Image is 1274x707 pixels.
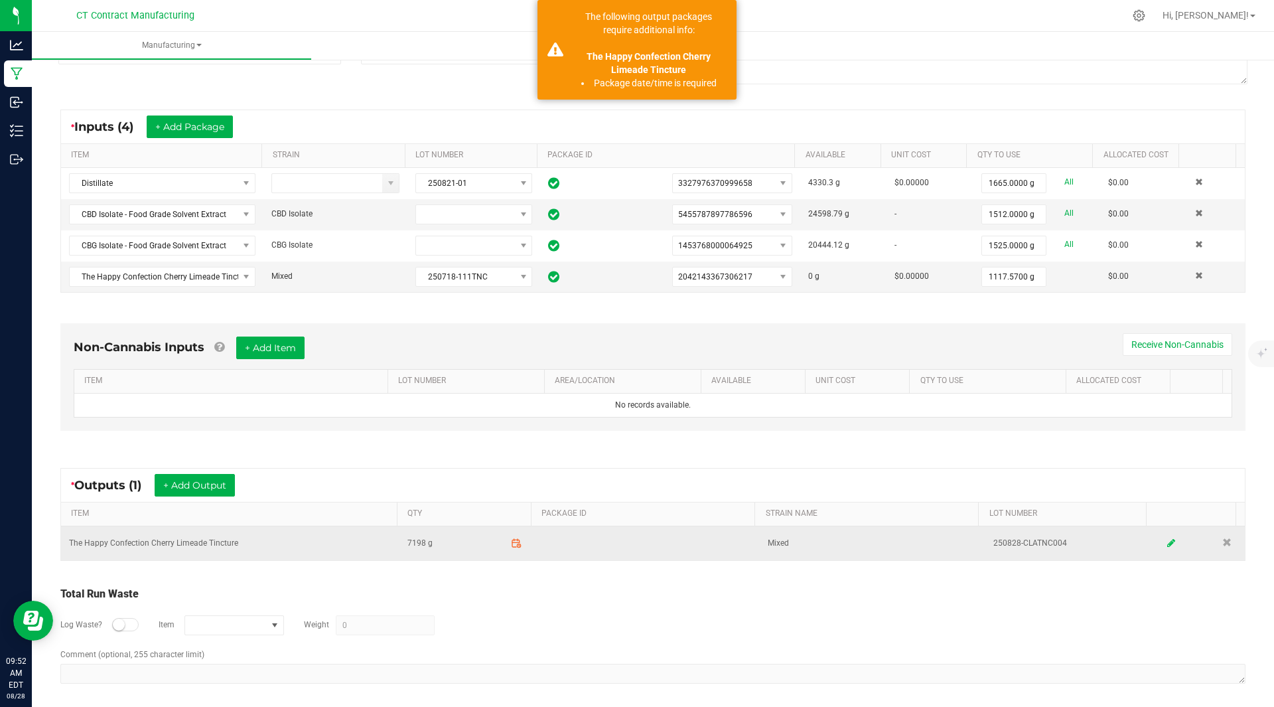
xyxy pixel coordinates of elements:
p: 08/28 [6,691,26,701]
span: $0.00000 [894,272,929,281]
a: Add Non-Cannabis items that were also consumed in the run (e.g. gloves and packaging); Also add N... [214,340,224,354]
a: Sortable [1157,509,1231,519]
label: Log Waste? [60,619,102,631]
a: All [1064,173,1074,191]
span: The Happy Confection Cherry Limeade Tincture [70,268,238,286]
a: AVAILABLESortable [711,376,800,386]
a: STRAINSortable [273,150,400,161]
span: In Sync [548,238,559,254]
inline-svg: Inbound [10,96,23,109]
td: The Happy Confection Cherry Limeade Tincture [61,526,399,560]
div: Manage settings [1131,9,1147,22]
li: Package date/time is required [571,76,727,90]
a: All [1064,204,1074,222]
a: ITEMSortable [84,376,382,386]
span: Hi, [PERSON_NAME]! [1163,10,1249,21]
span: 2042143367306217 [678,272,752,281]
a: LOT NUMBERSortable [398,376,539,386]
button: + Add Item [236,337,305,359]
span: g [835,178,840,187]
span: $0.00000 [894,178,929,187]
a: PACKAGE IDSortable [541,509,750,519]
p: 09:52 AM EDT [6,655,26,691]
a: Allocated CostSortable [1103,150,1174,161]
a: LOT NUMBERSortable [415,150,531,161]
span: 20444.12 [808,240,843,250]
a: QTY TO USESortable [920,376,1061,386]
a: Manufacturing [32,32,311,60]
label: Comment (optional, 255 character limit) [60,649,204,661]
span: In Sync [548,206,559,222]
span: CBG Isolate [271,240,313,250]
span: 250718-111TNC [416,268,515,286]
a: All [1064,236,1074,254]
a: PACKAGE IDSortable [547,150,790,161]
button: Receive Non-Cannabis [1123,333,1232,356]
span: CBD Isolate - Food Grade Solvent Extract [70,205,238,224]
label: Item [159,619,175,631]
span: Distillate [70,174,238,193]
span: - [894,209,896,218]
button: + Add Output [155,474,235,497]
span: NO DATA FOUND [69,204,255,224]
p: The following output packages require additional info: [571,10,727,37]
span: 0 [808,272,813,281]
span: g [845,209,849,218]
inline-svg: Inventory [10,124,23,137]
span: In Sync [548,269,559,285]
a: Sortable [1181,376,1218,386]
span: 7198 g [407,532,433,554]
a: ITEMSortable [71,509,391,519]
inline-svg: Manufacturing [10,67,23,80]
span: - [894,240,896,250]
span: Manufacturing [32,40,311,51]
a: LOT NUMBERSortable [989,509,1141,519]
span: In Sync [548,175,559,191]
td: 250828-CLATNC004 [985,526,1155,560]
span: 3327976370999658 [678,179,752,188]
span: 4330.3 [808,178,833,187]
span: $0.00 [1108,272,1129,281]
a: Unit CostSortable [815,376,904,386]
a: AREA/LOCATIONSortable [555,376,695,386]
span: Inputs (4) [74,119,147,134]
a: QTY TO USESortable [977,150,1088,161]
label: Weight [304,619,329,631]
inline-svg: Outbound [10,153,23,166]
span: $0.00 [1108,209,1129,218]
td: Mixed [760,526,985,560]
div: Total Run Waste [60,586,1245,602]
span: NO DATA FOUND [69,267,255,287]
a: Sortable [1189,150,1231,161]
a: AVAILABLESortable [806,150,876,161]
span: NO DATA FOUND [69,173,255,193]
a: STRAIN NAMESortable [766,509,974,519]
button: + Add Package [147,116,233,138]
a: ITEMSortable [71,150,257,161]
span: g [845,240,849,250]
span: 24598.79 [808,209,843,218]
span: NO DATA FOUND [69,236,255,256]
span: 5455787897786596 [678,210,752,219]
span: Non-Cannabis Inputs [74,340,204,354]
span: CBG Isolate - Food Grade Solvent Extract [70,236,238,255]
a: Allocated CostSortable [1076,376,1165,386]
span: 250821-01 [416,174,515,193]
a: Unit CostSortable [891,150,961,161]
span: CBD Isolate [271,209,313,218]
span: CT Contract Manufacturing [76,10,194,21]
span: 1453768000064925 [678,241,752,250]
td: No records available. [74,394,1232,417]
span: $0.00 [1108,178,1129,187]
span: $0.00 [1108,240,1129,250]
p: The Happy Confection Cherry Limeade Tincture [571,50,727,76]
a: QTYSortable [407,509,526,519]
inline-svg: Analytics [10,39,23,52]
span: NO DATA FOUND [184,615,284,635]
span: Mixed [271,272,293,281]
span: g [815,272,819,281]
span: Outputs (1) [74,478,155,493]
iframe: Resource center [13,601,53,641]
span: NO DATA FOUND [672,267,792,287]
